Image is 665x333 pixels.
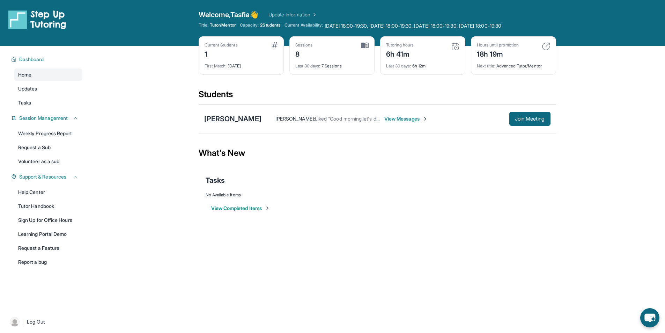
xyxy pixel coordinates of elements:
[19,115,68,122] span: Session Management
[14,141,82,154] a: Request a Sub
[325,22,501,29] span: [DATE] 18:00-19:30, [DATE] 18:00-19:30, [DATE] 18:00-19:30, [DATE] 18:00-19:30
[14,214,82,226] a: Sign Up for Office Hours
[386,48,414,59] div: 6h 41m
[386,63,411,68] span: Last 30 days :
[422,116,428,122] img: Chevron-Right
[272,42,278,48] img: card
[206,175,225,185] span: Tasks
[477,42,519,48] div: Hours until promotion
[315,116,418,122] span: Liked “Good morning,let's do [DATE] 10:30 🙂”
[199,22,208,28] span: Title:
[275,116,315,122] span: [PERSON_NAME] :
[268,11,317,18] a: Update Information
[205,63,227,68] span: First Match :
[14,82,82,95] a: Updates
[7,314,82,330] a: |Log Out
[206,192,549,198] div: No Available Items
[477,59,550,69] div: Advanced Tutor/Mentor
[542,42,550,51] img: card
[295,59,369,69] div: 7 Sessions
[14,256,82,268] a: Report a bug
[310,11,317,18] img: Chevron Right
[14,200,82,212] a: Tutor Handbook
[285,22,323,29] span: Current Availability:
[14,186,82,198] a: Help Center
[199,138,556,168] div: What's New
[295,42,313,48] div: Sessions
[16,115,78,122] button: Session Management
[211,205,270,212] button: View Completed Items
[477,63,496,68] span: Next title :
[14,228,82,240] a: Learning Portal Demo
[509,112,551,126] button: Join Meeting
[18,99,31,106] span: Tasks
[27,318,45,325] span: Log Out
[477,48,519,59] div: 18h 19m
[10,317,20,327] img: user-img
[14,155,82,168] a: Volunteer as a sub
[204,114,261,124] div: [PERSON_NAME]
[16,56,78,63] button: Dashboard
[451,42,459,51] img: card
[515,117,545,121] span: Join Meeting
[19,56,44,63] span: Dashboard
[205,59,278,69] div: [DATE]
[260,22,280,28] span: 2 Students
[18,85,37,92] span: Updates
[295,48,313,59] div: 8
[14,96,82,109] a: Tasks
[18,71,31,78] span: Home
[199,89,556,104] div: Students
[384,115,428,122] span: View Messages
[240,22,259,28] span: Capacity:
[205,42,238,48] div: Current Students
[14,68,82,81] a: Home
[16,173,78,180] button: Support & Resources
[640,308,659,327] button: chat-button
[14,242,82,254] a: Request a Feature
[361,42,369,49] img: card
[295,63,320,68] span: Last 30 days :
[210,22,236,28] span: Tutor/Mentor
[205,48,238,59] div: 1
[8,10,66,29] img: logo
[14,127,82,140] a: Weekly Progress Report
[386,59,459,69] div: 6h 12m
[22,318,24,326] span: |
[19,173,66,180] span: Support & Resources
[386,42,414,48] div: Tutoring hours
[199,10,259,20] span: Welcome, Tasfia 👋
